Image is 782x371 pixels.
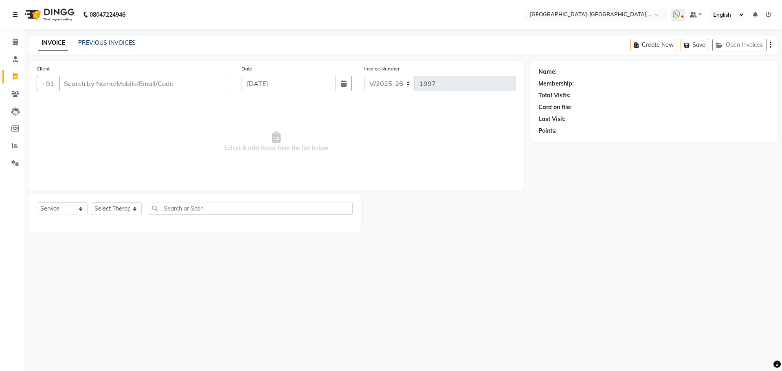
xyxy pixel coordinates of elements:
[37,76,59,91] button: +91
[242,65,253,72] label: Date
[37,101,516,182] span: Select & add items from the list below
[364,65,400,72] label: Invoice Number
[38,36,68,50] a: INVOICE
[37,65,50,72] label: Client
[59,76,229,91] input: Search by Name/Mobile/Email/Code
[538,103,572,112] div: Card on file:
[630,39,677,51] button: Create New
[538,68,557,76] div: Name:
[681,39,709,51] button: Save
[78,39,136,46] a: PREVIOUS INVOICES
[538,127,557,135] div: Points:
[148,202,353,215] input: Search or Scan
[90,3,125,26] b: 08047224946
[538,79,574,88] div: Membership:
[712,39,767,51] button: Open Invoices
[538,115,566,123] div: Last Visit:
[538,91,571,100] div: Total Visits:
[21,3,77,26] img: logo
